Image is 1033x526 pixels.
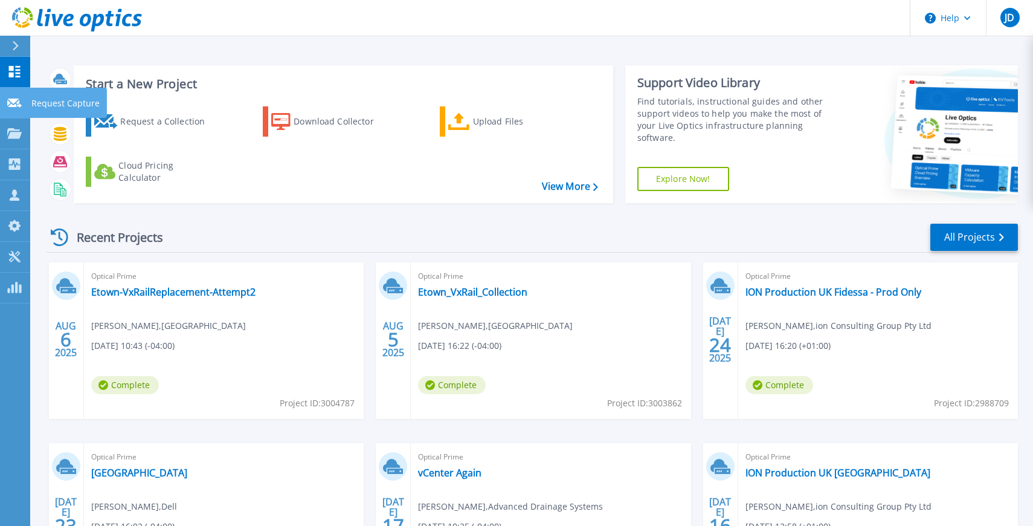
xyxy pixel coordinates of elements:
[418,339,501,352] span: [DATE] 16:22 (-04:00)
[91,450,356,464] span: Optical Prime
[91,339,175,352] span: [DATE] 10:43 (-04:00)
[418,450,683,464] span: Optical Prime
[607,397,682,410] span: Project ID: 3003862
[91,270,356,283] span: Optical Prime
[418,376,486,394] span: Complete
[934,397,1009,410] span: Project ID: 2988709
[118,160,215,184] div: Cloud Pricing Calculator
[86,157,220,187] a: Cloud Pricing Calculator
[709,317,732,362] div: [DATE] 2025
[745,339,831,352] span: [DATE] 16:20 (+01:00)
[294,109,390,134] div: Download Collector
[91,467,187,479] a: [GEOGRAPHIC_DATA]
[418,500,603,513] span: [PERSON_NAME] , Advanced Drainage Systems
[91,376,159,394] span: Complete
[86,77,597,91] h3: Start a New Project
[542,181,598,192] a: View More
[91,286,256,298] a: Etown-VxRailReplacement-Attempt2
[91,319,246,333] span: [PERSON_NAME] , [GEOGRAPHIC_DATA]
[473,109,570,134] div: Upload Files
[86,106,220,137] a: Request a Collection
[280,397,355,410] span: Project ID: 3004787
[54,317,77,362] div: AUG 2025
[382,317,405,362] div: AUG 2025
[745,467,930,479] a: ION Production UK [GEOGRAPHIC_DATA]
[745,286,921,298] a: ION Production UK Fidessa - Prod Only
[637,96,836,144] div: Find tutorials, instructional guides and other support videos to help you make the most of your L...
[637,75,836,91] div: Support Video Library
[120,109,217,134] div: Request a Collection
[418,319,573,333] span: [PERSON_NAME] , [GEOGRAPHIC_DATA]
[745,319,932,333] span: [PERSON_NAME] , ion Consulting Group Pty Ltd
[418,467,481,479] a: vCenter Again
[388,334,399,345] span: 5
[31,88,100,119] p: Request Capture
[930,224,1018,251] a: All Projects
[418,270,683,283] span: Optical Prime
[745,500,932,513] span: [PERSON_NAME] , ion Consulting Group Pty Ltd
[47,222,179,252] div: Recent Projects
[709,340,731,350] span: 24
[440,106,574,137] a: Upload Files
[91,500,177,513] span: [PERSON_NAME] , Dell
[745,376,813,394] span: Complete
[418,286,527,298] a: Etown_VxRail_Collection
[60,334,71,345] span: 6
[1005,13,1014,22] span: JD
[745,450,1011,464] span: Optical Prime
[263,106,397,137] a: Download Collector
[637,167,729,191] a: Explore Now!
[745,270,1011,283] span: Optical Prime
